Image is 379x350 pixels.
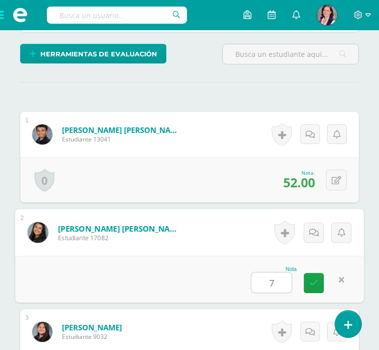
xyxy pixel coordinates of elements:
[251,266,297,272] div: Nota
[62,135,183,144] span: Estudiante 13041
[62,332,122,341] span: Estudiante 9032
[283,174,315,191] span: 52.00
[62,125,183,135] a: [PERSON_NAME] [PERSON_NAME]
[283,169,315,176] div: Nota:
[32,322,52,342] img: 39ac277532605c6a00dc8a3d5cd355e8.png
[62,322,122,332] a: [PERSON_NAME]
[20,44,166,63] a: Herramientas de evaluación
[223,44,358,64] input: Busca un estudiante aquí...
[58,233,182,242] span: Estudiante 17082
[28,222,48,243] img: d787e5259f15246050f9a7aa5ed54d56.png
[58,223,182,234] a: [PERSON_NAME] [PERSON_NAME]
[40,45,157,63] span: Herramientas de evaluación
[34,169,54,192] a: 0
[317,5,337,25] img: 6911ad4cf6da2f75dfa65875cab9b3d1.png
[47,7,187,24] input: Busca un usuario...
[251,272,292,293] input: 0-100.0
[32,124,52,145] img: d879ebfed6e88cfe9001408fed557f3a.png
